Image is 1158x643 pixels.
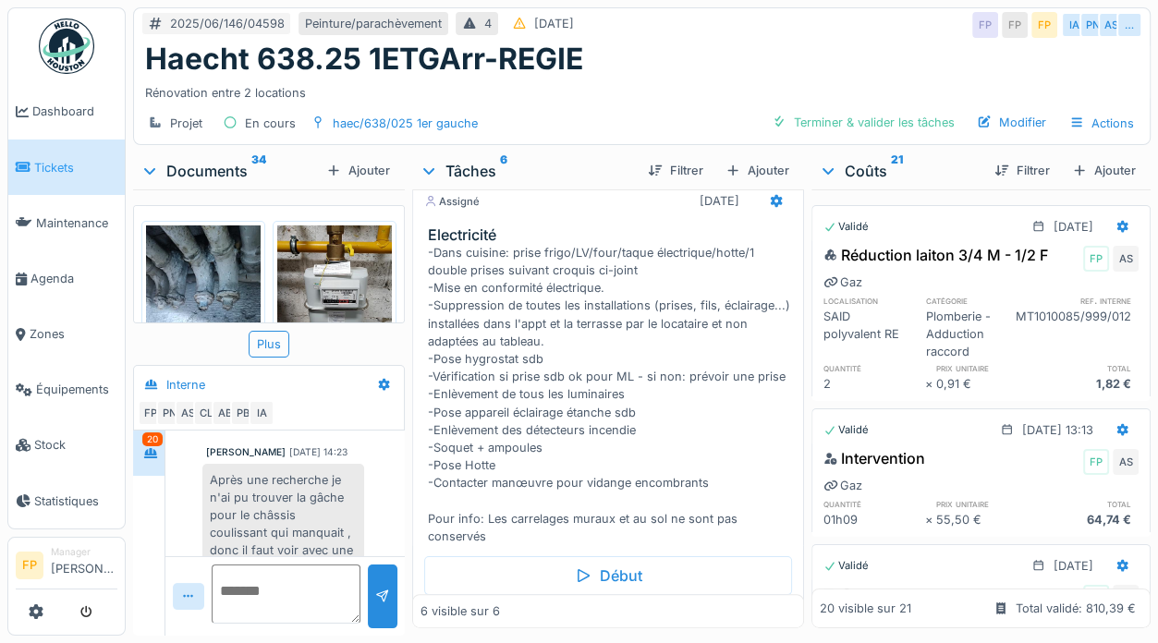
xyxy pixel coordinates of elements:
[1113,585,1139,611] div: AS
[277,225,392,378] img: 1scd2jgjsxa2wzjqcel8gitzfle8
[1061,110,1142,137] div: Actions
[823,558,869,574] div: Validé
[1065,158,1143,183] div: Ajouter
[39,18,94,74] img: Badge_color-CXgf-gQk.svg
[1054,218,1093,236] div: [DATE]
[823,219,869,235] div: Validé
[700,192,739,210] div: [DATE]
[1083,585,1109,611] div: FP
[230,400,256,426] div: PB
[823,498,924,510] h6: quantité
[8,195,125,250] a: Maintenance
[251,160,266,182] sup: 34
[8,84,125,140] a: Dashboard
[534,15,574,32] div: [DATE]
[1022,421,1093,439] div: [DATE] 13:13
[8,307,125,362] a: Zones
[1002,12,1028,38] div: FP
[424,194,480,210] div: Assigné
[36,381,117,398] span: Équipements
[145,77,1139,102] div: Rénovation entre 2 locations
[1079,12,1105,38] div: PN
[142,432,163,446] div: 20
[924,375,936,393] div: ×
[1083,246,1109,272] div: FP
[1113,246,1139,272] div: AS
[428,244,796,545] div: -Dans cuisine: prise frigo/LV/four/taque électrique/hotte/1 double prises suivant croquis ci-join...
[1038,511,1139,528] div: 64,74 €
[925,295,1016,307] h6: catégorie
[820,600,911,617] div: 20 visible sur 21
[34,436,117,454] span: Stock
[1098,12,1124,38] div: AS
[8,140,125,195] a: Tickets
[249,331,289,358] div: Plus
[1113,449,1139,475] div: AS
[175,400,201,426] div: AS
[640,158,711,183] div: Filtrer
[424,556,792,595] div: Début
[823,422,869,438] div: Validé
[936,362,1037,374] h6: prix unitaire
[936,498,1037,510] h6: prix unitaire
[138,400,164,426] div: FP
[1016,295,1139,307] h6: ref. interne
[8,418,125,473] a: Stock
[718,158,797,183] div: Ajouter
[1054,557,1093,575] div: [DATE]
[8,473,125,528] a: Statistiques
[819,160,980,182] div: Coûts
[202,464,364,585] div: Après une recherche je n'ai pu trouver la gâche pour le châssis coulissant qui manquait , donc il...
[891,160,903,182] sup: 21
[1116,12,1142,38] div: …
[289,445,347,459] div: [DATE] 14:23
[972,12,998,38] div: FP
[1038,375,1139,393] div: 1,82 €
[145,42,583,77] h1: Haecht 638.25 1ETGArr-REGIE
[428,226,796,244] h3: Electricité
[16,545,117,589] a: FP Manager[PERSON_NAME]
[924,511,936,528] div: ×
[30,325,117,343] span: Zones
[34,159,117,176] span: Tickets
[16,552,43,579] li: FP
[333,115,478,132] div: haec/638/025 1er gauche
[823,477,862,494] div: Gaz
[32,103,117,120] span: Dashboard
[156,400,182,426] div: PN
[823,295,914,307] h6: localisation
[1061,12,1087,38] div: IA
[925,308,1016,361] div: Plomberie - Adduction raccord
[421,602,500,620] div: 6 visible sur 6
[1038,362,1139,374] h6: total
[170,115,202,132] div: Projet
[249,400,274,426] div: IA
[140,160,319,182] div: Documents
[484,15,492,32] div: 4
[823,308,914,361] div: SAID polyvalent RE
[319,158,397,183] div: Ajouter
[166,376,205,394] div: Interne
[823,375,924,393] div: 2
[30,270,117,287] span: Agenda
[51,545,117,585] li: [PERSON_NAME]
[206,445,286,459] div: [PERSON_NAME]
[823,583,869,605] div: Gaz
[823,511,924,528] div: 01h09
[34,492,117,510] span: Statistiques
[1083,449,1109,475] div: FP
[764,110,962,135] div: Terminer & valider les tâches
[823,273,862,291] div: Gaz
[170,15,285,32] div: 2025/06/146/04598
[936,511,1037,528] div: 55,50 €
[1016,308,1139,361] div: MT1010085/999/012
[936,375,1037,393] div: 0,91 €
[1031,12,1057,38] div: FP
[987,158,1057,183] div: Filtrer
[8,250,125,306] a: Agenda
[823,244,1048,266] div: Réduction laiton 3/4 M - 1/2 F
[969,110,1054,135] div: Modifier
[1038,498,1139,510] h6: total
[36,214,117,232] span: Maintenance
[8,362,125,418] a: Équipements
